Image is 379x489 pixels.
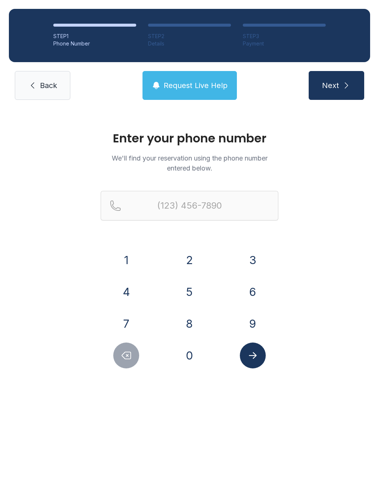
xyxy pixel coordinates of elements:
[243,40,326,47] div: Payment
[40,80,57,91] span: Back
[113,311,139,337] button: 7
[177,279,202,305] button: 5
[240,279,266,305] button: 6
[101,191,278,220] input: Reservation phone number
[240,343,266,368] button: Submit lookup form
[240,311,266,337] button: 9
[240,247,266,273] button: 3
[322,80,339,91] span: Next
[164,80,228,91] span: Request Live Help
[113,343,139,368] button: Delete number
[113,279,139,305] button: 4
[177,247,202,273] button: 2
[113,247,139,273] button: 1
[177,343,202,368] button: 0
[101,153,278,173] p: We'll find your reservation using the phone number entered below.
[53,33,136,40] div: STEP 1
[148,33,231,40] div: STEP 2
[53,40,136,47] div: Phone Number
[243,33,326,40] div: STEP 3
[148,40,231,47] div: Details
[177,311,202,337] button: 8
[101,132,278,144] h1: Enter your phone number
